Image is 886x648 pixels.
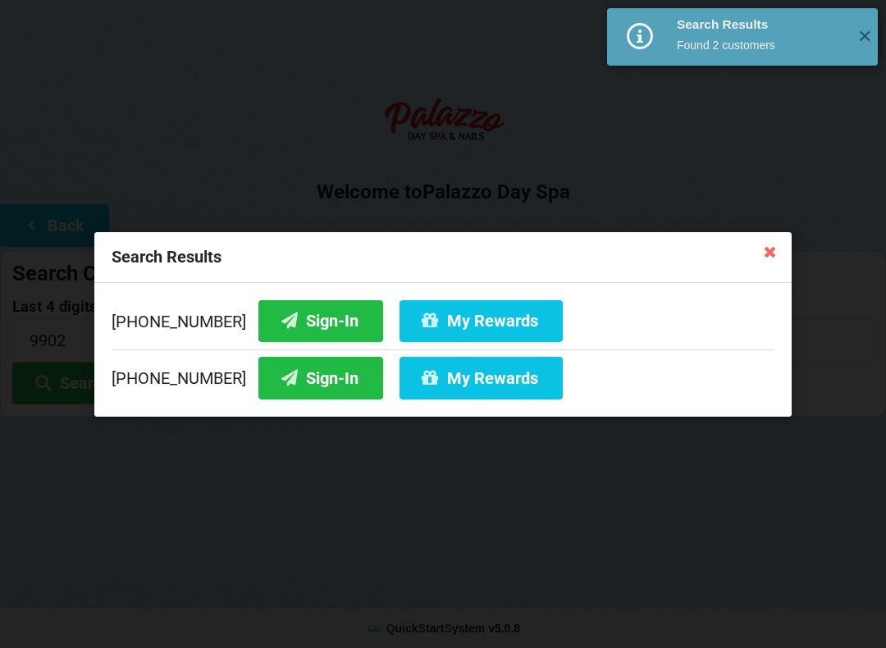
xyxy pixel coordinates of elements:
button: Sign-In [258,357,383,399]
div: [PHONE_NUMBER] [112,349,774,399]
div: [PHONE_NUMBER] [112,299,774,349]
div: Search Results [94,232,792,283]
div: Search Results [677,16,845,33]
div: Found 2 customers [677,37,845,53]
button: My Rewards [400,299,563,341]
button: My Rewards [400,357,563,399]
button: Sign-In [258,299,383,341]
